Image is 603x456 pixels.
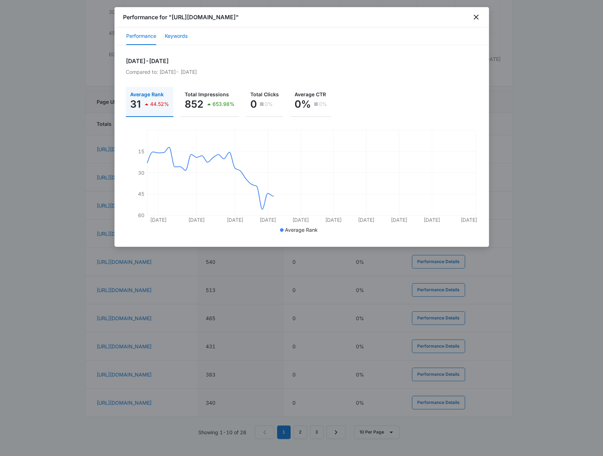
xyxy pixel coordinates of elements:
[285,227,318,233] span: Average Rank
[130,92,169,97] p: Average Rank
[226,217,243,223] tspan: [DATE]
[259,217,276,223] tspan: [DATE]
[138,169,144,175] tspan: 30
[250,98,257,110] p: 0
[126,68,477,76] p: Compared to: [DATE] - [DATE]
[295,98,311,110] p: 0%
[250,92,279,97] p: Total Clicks
[391,217,407,223] tspan: [DATE]
[325,217,341,223] tspan: [DATE]
[138,148,144,154] tspan: 15
[185,92,235,97] p: Total Impressions
[165,28,188,45] button: Keywords
[123,13,239,21] h1: Performance for "[URL][DOMAIN_NAME]"
[138,191,144,197] tspan: 45
[150,217,166,223] tspan: [DATE]
[188,217,205,223] tspan: [DATE]
[213,102,235,107] p: 653.98%
[150,102,169,107] p: 44.52%
[358,217,374,223] tspan: [DATE]
[292,217,308,223] tspan: [DATE]
[265,102,273,107] p: 0%
[295,92,327,97] p: Average CTR
[424,217,440,223] tspan: [DATE]
[472,13,480,21] button: close
[319,102,327,107] p: 0%
[130,98,141,110] p: 31
[460,217,477,223] tspan: [DATE]
[185,98,203,110] p: 852
[138,212,144,218] tspan: 60
[126,57,477,65] h2: [DATE] - [DATE]
[126,28,156,45] button: Performance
